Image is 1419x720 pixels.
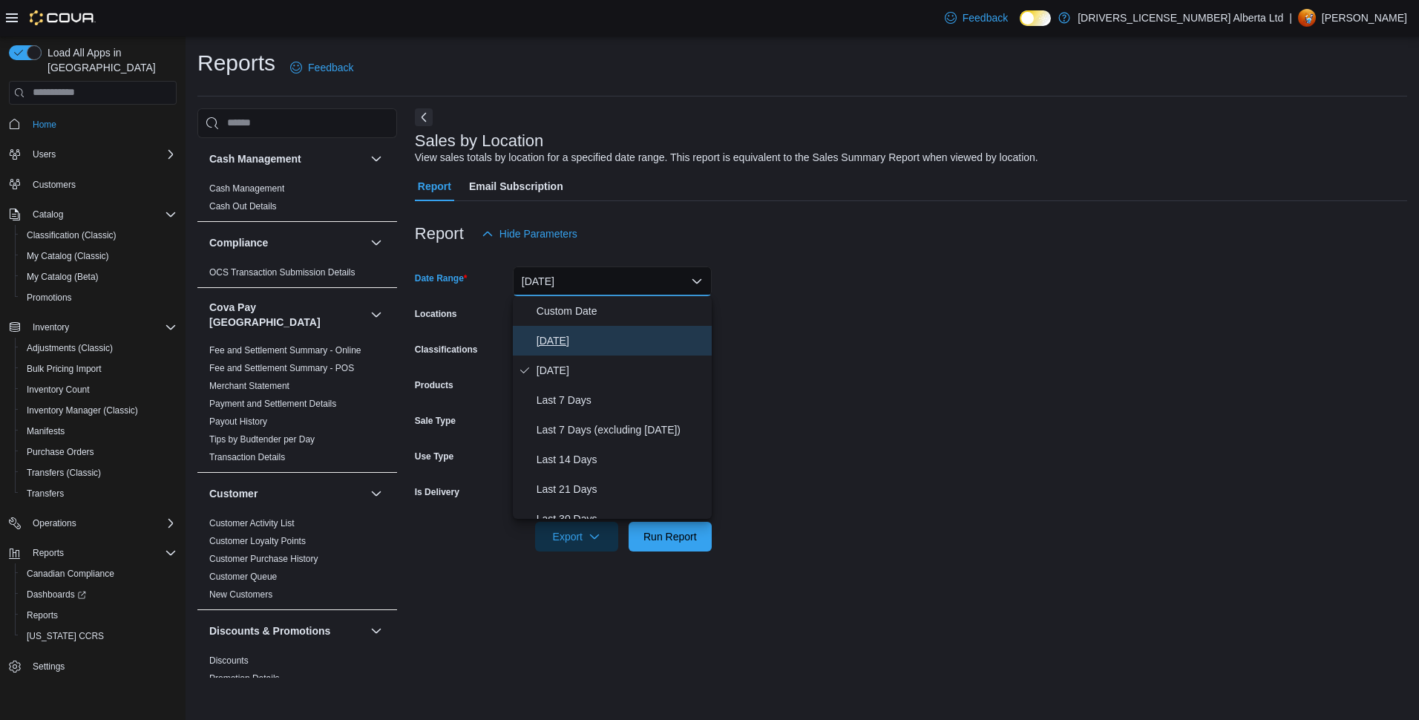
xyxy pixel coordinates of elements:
[21,443,177,461] span: Purchase Orders
[197,652,397,711] div: Discounts & Promotions
[27,145,62,163] button: Users
[209,267,355,278] a: OCS Transaction Submission Details
[209,345,361,356] a: Fee and Settlement Summary - Online
[209,518,295,528] a: Customer Activity List
[535,522,618,552] button: Export
[209,235,364,250] button: Compliance
[15,483,183,504] button: Transfers
[3,317,183,338] button: Inventory
[21,627,177,645] span: Washington CCRS
[33,321,69,333] span: Inventory
[27,405,138,416] span: Inventory Manager (Classic)
[209,398,336,410] span: Payment and Settlement Details
[15,462,183,483] button: Transfers (Classic)
[27,115,177,134] span: Home
[209,673,280,684] a: Promotion Details
[27,318,177,336] span: Inventory
[21,247,115,265] a: My Catalog (Classic)
[209,517,295,529] span: Customer Activity List
[209,572,277,582] a: Customer Queue
[27,514,82,532] button: Operations
[15,225,183,246] button: Classification (Classic)
[21,422,177,440] span: Manifests
[3,543,183,563] button: Reports
[209,553,318,565] span: Customer Purchase History
[209,536,306,546] a: Customer Loyalty Points
[1020,10,1051,26] input: Dark Mode
[27,568,114,580] span: Canadian Compliance
[21,586,177,603] span: Dashboards
[27,206,177,223] span: Catalog
[209,589,272,600] span: New Customers
[27,544,70,562] button: Reports
[15,400,183,421] button: Inventory Manager (Classic)
[21,627,110,645] a: [US_STATE] CCRS
[415,108,433,126] button: Next
[209,151,301,166] h3: Cash Management
[21,226,177,244] span: Classification (Classic)
[21,289,177,307] span: Promotions
[33,179,76,191] span: Customers
[209,300,364,330] h3: Cova Pay [GEOGRAPHIC_DATA]
[15,338,183,359] button: Adjustments (Classic)
[209,554,318,564] a: Customer Purchase History
[209,151,364,166] button: Cash Management
[27,467,101,479] span: Transfers (Classic)
[15,421,183,442] button: Manifests
[3,513,183,534] button: Operations
[21,360,177,378] span: Bulk Pricing Import
[367,622,385,640] button: Discounts & Promotions
[21,339,119,357] a: Adjustments (Classic)
[21,402,177,419] span: Inventory Manager (Classic)
[21,565,120,583] a: Canadian Compliance
[415,451,453,462] label: Use Type
[27,176,82,194] a: Customers
[469,171,563,201] span: Email Subscription
[27,609,58,621] span: Reports
[209,235,268,250] h3: Compliance
[27,318,75,336] button: Inventory
[209,486,258,501] h3: Customer
[21,606,64,624] a: Reports
[415,379,453,391] label: Products
[3,204,183,225] button: Catalog
[33,148,56,160] span: Users
[21,268,105,286] a: My Catalog (Beta)
[415,272,468,284] label: Date Range
[21,289,78,307] a: Promotions
[27,589,86,600] span: Dashboards
[209,535,306,547] span: Customer Loyalty Points
[963,10,1008,25] span: Feedback
[21,485,70,503] a: Transfers
[367,306,385,324] button: Cova Pay [GEOGRAPHIC_DATA]
[197,341,397,472] div: Cova Pay [GEOGRAPHIC_DATA]
[513,266,712,296] button: [DATE]
[21,226,122,244] a: Classification (Classic)
[27,630,104,642] span: [US_STATE] CCRS
[209,571,277,583] span: Customer Queue
[27,229,117,241] span: Classification (Classic)
[27,658,71,675] a: Settings
[367,234,385,252] button: Compliance
[209,363,354,373] a: Fee and Settlement Summary - POS
[9,108,177,716] nav: Complex example
[209,266,355,278] span: OCS Transaction Submission Details
[33,547,64,559] span: Reports
[537,510,706,528] span: Last 30 Days
[197,48,275,78] h1: Reports
[209,183,284,194] a: Cash Management
[27,342,113,354] span: Adjustments (Classic)
[367,485,385,503] button: Customer
[27,206,69,223] button: Catalog
[27,271,99,283] span: My Catalog (Beta)
[415,308,457,320] label: Locations
[15,605,183,626] button: Reports
[209,433,315,445] span: Tips by Budtender per Day
[209,416,267,427] a: Payout History
[27,657,177,675] span: Settings
[21,443,100,461] a: Purchase Orders
[27,250,109,262] span: My Catalog (Classic)
[209,655,249,666] a: Discounts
